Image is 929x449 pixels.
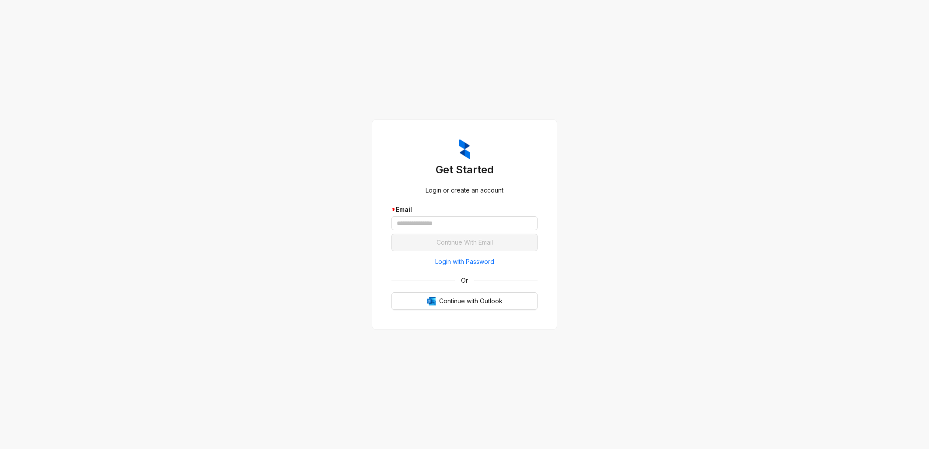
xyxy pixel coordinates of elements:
span: Login with Password [435,257,494,267]
span: Continue with Outlook [439,296,503,306]
button: Continue With Email [391,234,538,251]
button: OutlookContinue with Outlook [391,292,538,310]
span: Or [455,276,474,285]
h3: Get Started [391,163,538,177]
div: Login or create an account [391,186,538,195]
img: ZumaIcon [459,139,470,159]
button: Login with Password [391,255,538,269]
img: Outlook [427,297,436,305]
div: Email [391,205,538,214]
